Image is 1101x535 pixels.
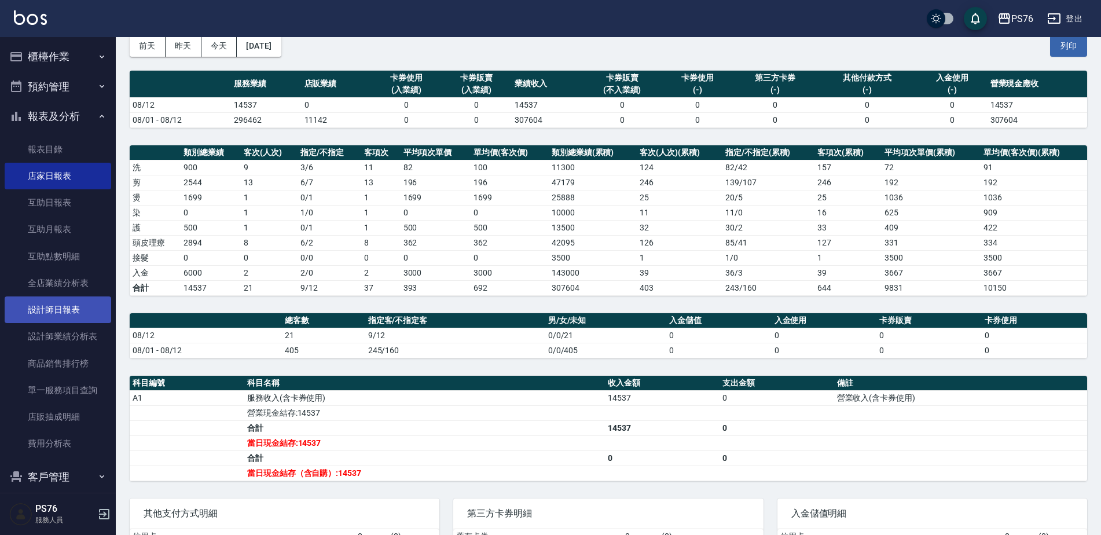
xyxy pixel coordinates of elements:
[834,376,1087,391] th: 備註
[445,72,509,84] div: 卡券販賣
[981,235,1087,250] td: 334
[582,112,662,127] td: 0
[365,313,545,328] th: 指定客/不指定客
[666,343,772,358] td: 0
[375,84,439,96] div: (入業績)
[130,313,1087,358] table: a dense table
[401,250,471,265] td: 0
[401,175,471,190] td: 196
[471,280,549,295] td: 692
[361,265,400,280] td: 2
[401,235,471,250] td: 362
[982,343,1087,358] td: 0
[549,250,637,265] td: 3500
[817,97,917,112] td: 0
[130,35,166,57] button: 前天
[5,323,111,350] a: 設計師業績分析表
[244,376,605,391] th: 科目名稱
[637,205,722,220] td: 11
[1011,12,1033,26] div: PS76
[401,205,471,220] td: 0
[981,280,1087,295] td: 10150
[5,296,111,323] a: 設計師日報表
[637,145,722,160] th: 客次(人次)(累積)
[981,145,1087,160] th: 單均價(客次價)(累積)
[814,250,882,265] td: 1
[241,220,298,235] td: 1
[964,7,987,30] button: save
[605,450,720,466] td: 0
[988,71,1087,98] th: 營業現金應收
[298,205,361,220] td: 1 / 0
[5,72,111,102] button: 預約管理
[981,265,1087,280] td: 3667
[130,205,181,220] td: 染
[585,84,659,96] div: (不入業績)
[549,190,637,205] td: 25888
[445,84,509,96] div: (入業績)
[241,265,298,280] td: 2
[130,220,181,235] td: 護
[722,280,814,295] td: 243/160
[9,503,32,526] img: Person
[244,390,605,405] td: 服務收入(含卡券使用)
[181,160,241,175] td: 900
[988,112,1087,127] td: 307604
[231,71,301,98] th: 服務業績
[298,160,361,175] td: 3 / 6
[361,175,400,190] td: 13
[882,205,981,220] td: 625
[882,250,981,265] td: 3500
[231,112,301,127] td: 296462
[471,175,549,190] td: 196
[130,71,1087,128] table: a dense table
[5,404,111,430] a: 店販抽成明細
[244,420,605,435] td: 合計
[130,250,181,265] td: 接髮
[549,265,637,280] td: 143000
[241,160,298,175] td: 9
[1050,35,1087,57] button: 列印
[637,190,722,205] td: 25
[181,280,241,295] td: 14537
[549,235,637,250] td: 42095
[585,72,659,84] div: 卡券販賣
[882,220,981,235] td: 409
[637,220,722,235] td: 32
[814,175,882,190] td: 246
[365,343,545,358] td: 245/160
[1043,8,1087,30] button: 登出
[130,97,231,112] td: 08/12
[637,160,722,175] td: 124
[981,190,1087,205] td: 1036
[282,343,365,358] td: 405
[241,250,298,265] td: 0
[882,190,981,205] td: 1036
[549,205,637,220] td: 10000
[298,280,361,295] td: 9/12
[181,175,241,190] td: 2544
[14,10,47,25] img: Logo
[401,145,471,160] th: 平均項次單價
[982,313,1087,328] th: 卡券使用
[512,112,582,127] td: 307604
[5,189,111,216] a: 互助日報表
[130,280,181,295] td: 合計
[637,265,722,280] td: 39
[732,112,817,127] td: 0
[144,508,425,519] span: 其他支付方式明細
[365,328,545,343] td: 9/12
[372,97,442,112] td: 0
[545,313,666,328] th: 男/女/未知
[920,84,984,96] div: (-)
[130,160,181,175] td: 洗
[662,97,732,112] td: 0
[401,190,471,205] td: 1699
[241,235,298,250] td: 8
[735,84,814,96] div: (-)
[814,220,882,235] td: 33
[130,376,244,391] th: 科目編號
[814,145,882,160] th: 客項次(累積)
[244,450,605,466] td: 合計
[605,376,720,391] th: 收入金額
